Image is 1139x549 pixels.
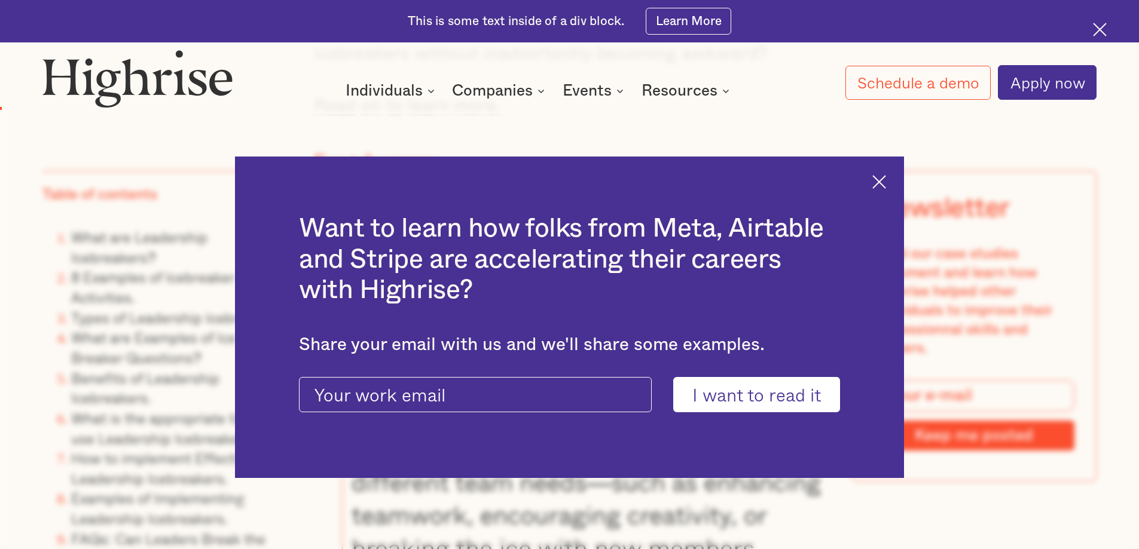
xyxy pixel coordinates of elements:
a: Schedule a demo [845,66,991,100]
div: Resources [642,84,733,98]
img: Cross icon [1093,23,1107,36]
div: Events [563,84,612,98]
form: current-ascender-blog-article-modal-form [299,377,840,413]
input: I want to read it [673,377,840,413]
h2: Want to learn how folks from Meta, Airtable and Stripe are accelerating their careers with Highrise? [299,213,840,306]
div: Companies [452,84,548,98]
div: Companies [452,84,533,98]
div: Individuals [346,84,438,98]
img: Cross icon [872,175,886,189]
a: Apply now [998,65,1097,100]
div: Resources [642,84,717,98]
input: Your work email [299,377,652,413]
img: Highrise logo [42,50,233,107]
div: This is some text inside of a div block. [408,13,624,30]
div: Events [563,84,627,98]
div: Individuals [346,84,423,98]
div: Share your email with us and we'll share some examples. [299,335,840,355]
a: Learn More [646,8,731,35]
